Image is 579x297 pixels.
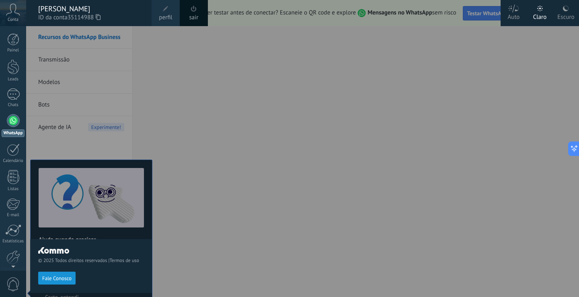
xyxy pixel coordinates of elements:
span: 35114988 [68,13,101,22]
div: Leads [2,77,25,82]
div: [PERSON_NAME] [38,4,144,13]
a: Termos de uso [109,258,139,264]
div: Painel [2,48,25,53]
div: Claro [533,5,547,26]
div: Listas [2,186,25,192]
span: Fale Conosco [42,276,72,281]
div: Calendário [2,158,25,164]
span: Conta [8,17,18,23]
span: © 2025 Todos direitos reservados | [38,258,144,264]
div: Estatísticas [2,239,25,244]
a: Fale Conosco [38,275,76,281]
span: ID da conta [38,13,144,22]
button: Fale Conosco [38,272,76,285]
div: E-mail [2,213,25,218]
span: perfil [159,13,172,22]
div: WhatsApp [2,129,25,137]
div: Auto [508,5,520,26]
div: Chats [2,102,25,108]
a: sair [189,13,199,22]
div: Escuro [557,5,574,26]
